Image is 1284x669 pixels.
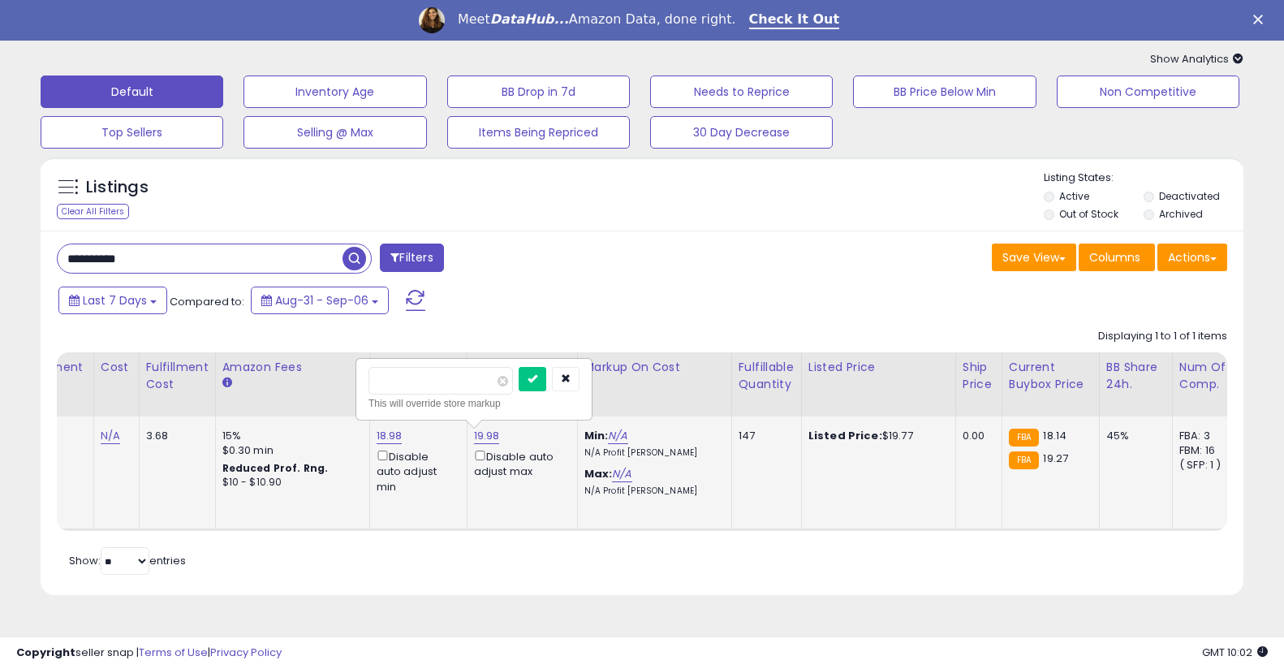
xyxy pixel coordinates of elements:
button: Needs to Reprice [650,76,833,108]
a: 19.98 [474,428,500,444]
label: Active [1059,189,1089,203]
button: BB Drop in 7d [447,76,630,108]
b: Max: [584,466,613,481]
h5: Listings [86,176,149,199]
button: Filters [380,244,443,272]
div: Amazon Fees [222,359,363,376]
button: Items Being Repriced [447,116,630,149]
div: Current Buybox Price [1009,359,1092,393]
span: Last 7 Days [83,292,147,309]
a: Privacy Policy [210,645,282,660]
div: Displaying 1 to 1 of 1 items [1098,329,1227,344]
b: Listed Price: [808,428,882,443]
a: 18.98 [377,428,403,444]
th: The percentage added to the cost of goods (COGS) that forms the calculator for Min & Max prices. [577,352,731,417]
button: Default [41,76,223,108]
span: Compared to: [170,294,244,309]
p: Listing States: [1044,170,1243,186]
small: FBA [1009,429,1039,447]
span: Columns [1089,249,1140,265]
p: N/A Profit [PERSON_NAME] [584,447,719,459]
div: FBM: 16 [1179,443,1233,458]
div: Fulfillable Quantity [739,359,795,393]
button: Save View [992,244,1076,271]
button: Top Sellers [41,116,223,149]
small: Amazon Fees. [222,376,232,391]
div: Fulfillment Cost [146,359,209,393]
div: Meet Amazon Data, done right. [458,11,736,28]
button: Inventory Age [243,76,426,108]
div: FBA: 3 [1179,429,1233,443]
div: $10 - $10.90 [222,476,357,490]
strong: Copyright [16,645,75,660]
b: Min: [584,428,609,443]
button: BB Price Below Min [853,76,1036,108]
label: Out of Stock [1059,207,1118,221]
div: Disable auto adjust max [474,447,565,479]
span: 2025-09-14 10:02 GMT [1202,645,1268,660]
span: 19.27 [1043,451,1068,466]
div: Markup on Cost [584,359,725,376]
div: Cost [101,359,132,376]
a: N/A [101,428,120,444]
i: DataHub... [490,11,569,27]
div: BB Share 24h. [1106,359,1166,393]
a: Check It Out [749,11,840,29]
div: ( SFP: 1 ) [1179,458,1233,473]
div: Ship Price [963,359,995,393]
div: This will override store markup [368,395,580,412]
div: 45% [1106,429,1160,443]
div: Clear All Filters [57,204,129,219]
div: 15% [222,429,357,443]
p: N/A Profit [PERSON_NAME] [584,486,719,497]
div: 3.68 [146,429,203,443]
button: Non Competitive [1057,76,1239,108]
button: Aug-31 - Sep-06 [251,287,389,314]
a: N/A [608,428,627,444]
div: seller snap | | [16,645,282,661]
button: Columns [1079,244,1155,271]
label: Deactivated [1159,189,1220,203]
small: FBA [1009,451,1039,469]
div: Num of Comp. [1179,359,1239,393]
a: Terms of Use [139,645,208,660]
div: Close [1253,15,1269,24]
div: 0.00 [963,429,989,443]
div: 147 [739,429,789,443]
div: Fulfillment [20,359,86,376]
button: 30 Day Decrease [650,116,833,149]
img: Profile image for Georgie [419,7,445,33]
div: $19.77 [808,429,943,443]
div: $0.30 min [222,443,357,458]
button: Last 7 Days [58,287,167,314]
a: N/A [612,466,631,482]
button: Selling @ Max [243,116,426,149]
span: Show: entries [69,553,186,568]
div: Disable auto adjust min [377,447,455,494]
span: Show Analytics [1150,51,1243,67]
span: 18.14 [1043,428,1066,443]
span: Aug-31 - Sep-06 [275,292,368,309]
label: Archived [1159,207,1203,221]
b: Reduced Prof. Rng. [222,461,329,475]
button: Actions [1157,244,1227,271]
div: Listed Price [808,359,949,376]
